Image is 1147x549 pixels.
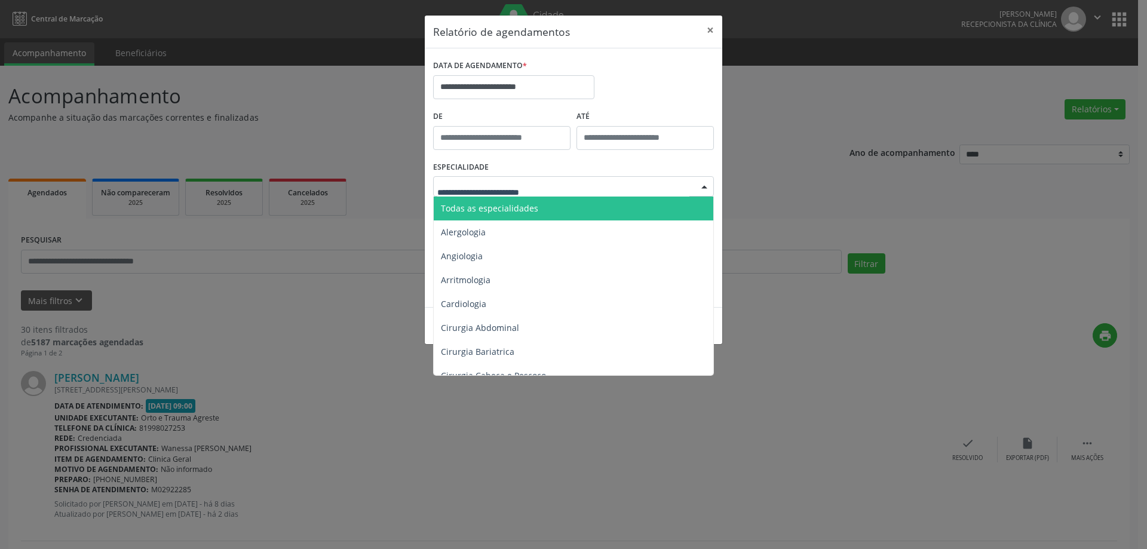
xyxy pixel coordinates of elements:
[433,108,571,126] label: De
[433,57,527,75] label: DATA DE AGENDAMENTO
[441,226,486,238] span: Alergologia
[441,370,546,381] span: Cirurgia Cabeça e Pescoço
[433,24,570,39] h5: Relatório de agendamentos
[433,158,489,177] label: ESPECIALIDADE
[698,16,722,45] button: Close
[441,274,490,286] span: Arritmologia
[576,108,714,126] label: ATÉ
[441,203,538,214] span: Todas as especialidades
[441,322,519,333] span: Cirurgia Abdominal
[441,250,483,262] span: Angiologia
[441,298,486,309] span: Cardiologia
[441,346,514,357] span: Cirurgia Bariatrica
